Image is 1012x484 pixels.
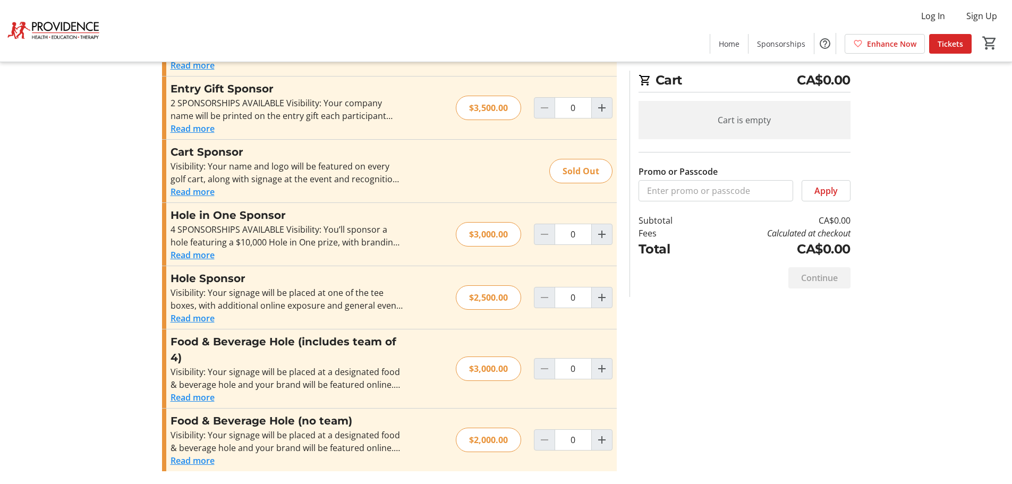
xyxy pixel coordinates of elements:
[171,81,403,97] h3: Entry Gift Sponsor
[592,98,612,118] button: Increment by one
[171,59,215,72] button: Read more
[171,249,215,261] button: Read more
[171,286,403,312] div: Visibility: Your signage will be placed at one of the tee boxes, with additional online exposure ...
[757,38,805,49] span: Sponsorships
[966,10,997,22] span: Sign Up
[171,391,215,404] button: Read more
[639,227,700,240] td: Fees
[555,97,592,118] input: Entry Gift Sponsor Quantity
[592,224,612,244] button: Increment by one
[171,413,403,429] h3: Food & Beverage Hole (no team)
[958,7,1006,24] button: Sign Up
[938,38,963,49] span: Tickets
[700,227,850,240] td: Calculated at checkout
[710,34,748,54] a: Home
[171,97,403,122] div: 2 SPONSORSHIPS AVAILABLE Visibility: Your company name will be printed on the entry gift each par...
[592,430,612,450] button: Increment by one
[845,34,925,54] a: Enhance Now
[171,223,403,249] div: 4 SPONSORSHIPS AVAILABLE Visibility: You’ll sponsor a hole featuring a $10,000 Hole in One prize,...
[456,356,521,381] div: $3,000.00
[171,160,403,185] div: Visibility: Your name and logo will be featured on every golf cart, along with signage at the eve...
[921,10,945,22] span: Log In
[719,38,739,49] span: Home
[929,34,972,54] a: Tickets
[639,240,700,259] td: Total
[867,38,916,49] span: Enhance Now
[456,222,521,247] div: $3,000.00
[171,334,403,366] h3: Food & Beverage Hole (includes team of 4)
[913,7,954,24] button: Log In
[171,270,403,286] h3: Hole Sponsor
[171,185,215,198] button: Read more
[171,429,403,454] div: Visibility: Your signage will be placed at a designated food & beverage hole and your brand will ...
[700,214,850,227] td: CA$0.00
[592,287,612,308] button: Increment by one
[797,71,851,90] span: CA$0.00
[171,366,403,391] div: Visibility: Your signage will be placed at a designated food & beverage hole and your brand will ...
[814,33,836,54] button: Help
[749,34,814,54] a: Sponsorships
[171,207,403,223] h3: Hole in One Sponsor
[814,184,838,197] span: Apply
[456,96,521,120] div: $3,500.00
[555,429,592,451] input: Food & Beverage Hole (no team) Quantity
[639,214,700,227] td: Subtotal
[171,122,215,135] button: Read more
[639,101,851,139] div: Cart is empty
[549,159,613,183] div: Sold Out
[592,359,612,379] button: Increment by one
[456,285,521,310] div: $2,500.00
[639,180,793,201] input: Enter promo or passcode
[456,428,521,452] div: $2,000.00
[171,144,403,160] h3: Cart Sponsor
[639,165,718,178] label: Promo or Passcode
[6,4,101,57] img: Providence's Logo
[555,287,592,308] input: Hole Sponsor Quantity
[700,240,850,259] td: CA$0.00
[802,180,851,201] button: Apply
[555,224,592,245] input: Hole in One Sponsor Quantity
[555,358,592,379] input: Food & Beverage Hole (includes team of 4) Quantity
[171,312,215,325] button: Read more
[639,71,851,92] h2: Cart
[171,454,215,467] button: Read more
[980,33,999,53] button: Cart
